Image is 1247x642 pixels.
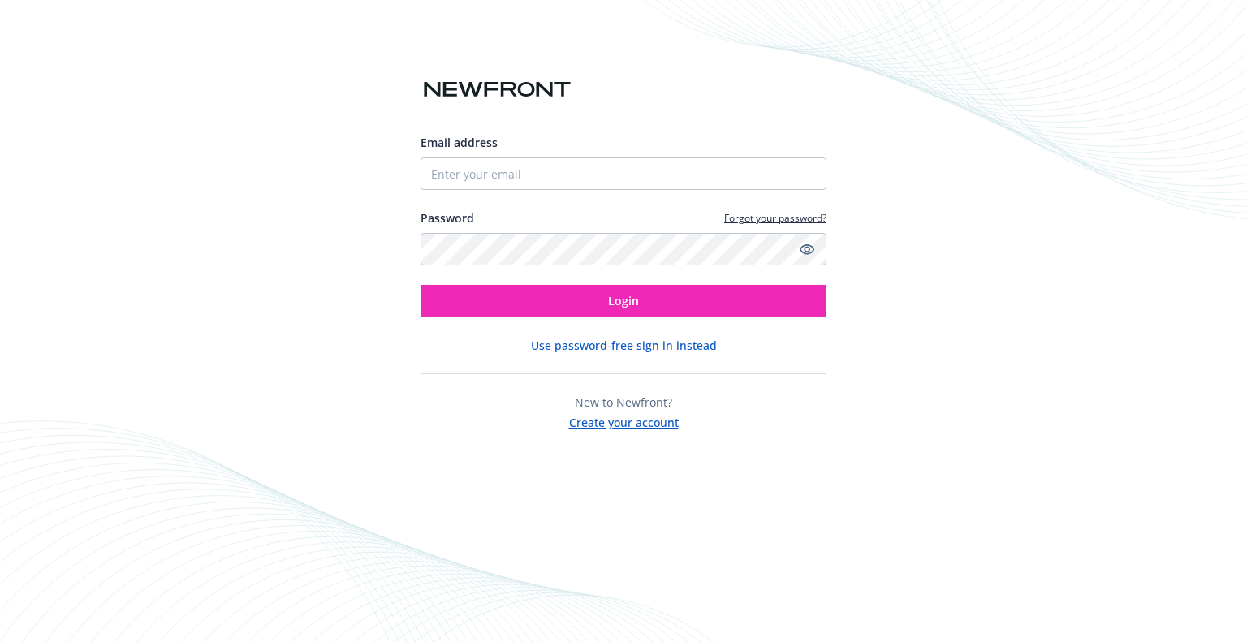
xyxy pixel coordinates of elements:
[421,135,498,150] span: Email address
[569,411,679,431] button: Create your account
[421,157,826,190] input: Enter your email
[421,209,474,226] label: Password
[421,75,574,104] img: Newfront logo
[531,337,717,354] button: Use password-free sign in instead
[421,285,826,317] button: Login
[724,211,826,225] a: Forgot your password?
[575,394,672,410] span: New to Newfront?
[421,233,826,265] input: Enter your password
[608,293,639,308] span: Login
[797,239,817,259] a: Show password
